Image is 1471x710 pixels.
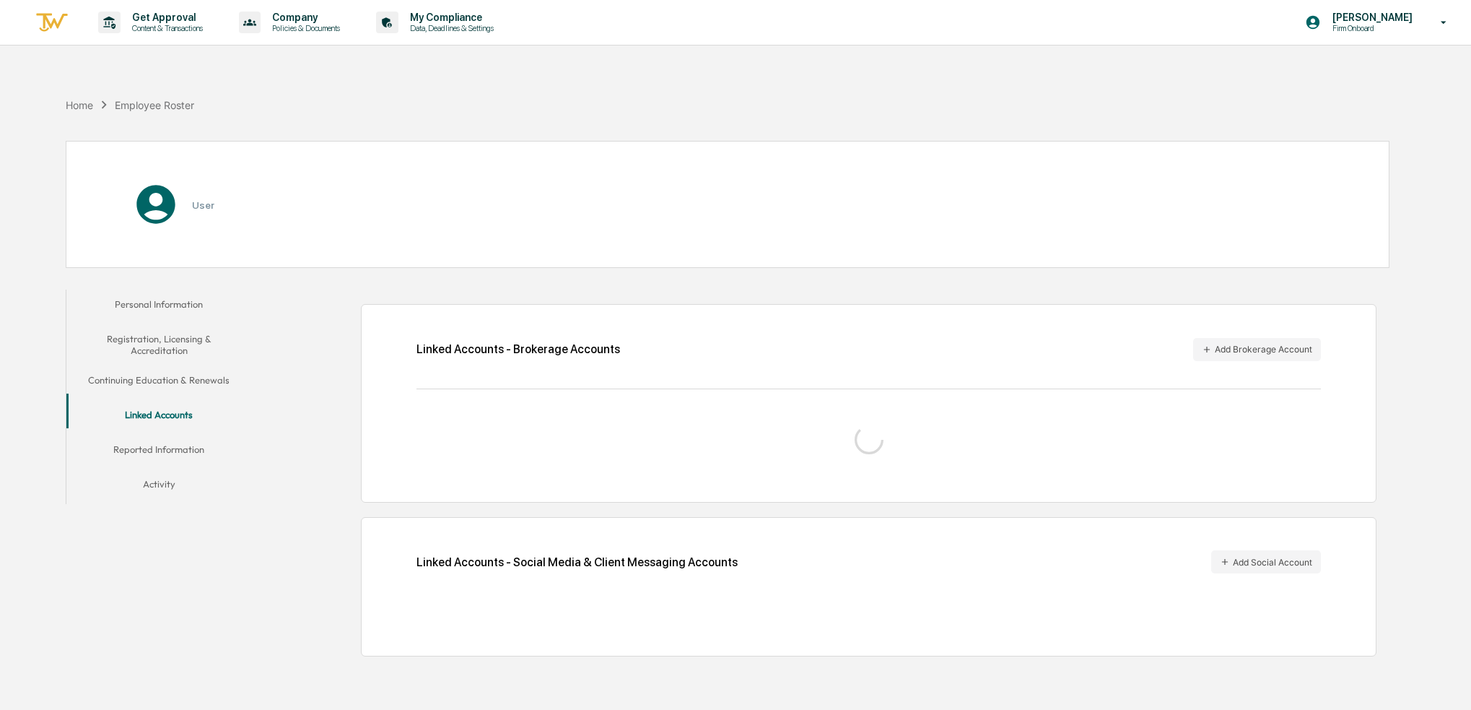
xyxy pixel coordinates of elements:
div: Employee Roster [115,99,194,111]
p: Content & Transactions [121,23,210,33]
div: Home [66,99,93,111]
button: Add Social Account [1211,550,1321,573]
button: Activity [66,469,251,504]
button: Registration, Licensing & Accreditation [66,324,251,365]
button: Linked Accounts [66,400,251,435]
p: Data, Deadlines & Settings [398,23,501,33]
div: Linked Accounts - Social Media & Client Messaging Accounts [416,550,1320,573]
button: Personal Information [66,290,251,324]
p: My Compliance [398,12,501,23]
p: Company [261,12,347,23]
h3: User [192,199,214,211]
p: Policies & Documents [261,23,347,33]
div: secondary tabs example [66,290,251,504]
p: [PERSON_NAME] [1321,12,1420,23]
p: Firm Onboard [1321,23,1420,33]
p: Get Approval [121,12,210,23]
button: Add Brokerage Account [1193,338,1321,361]
button: Continuing Education & Renewals [66,365,251,400]
img: logo [35,11,69,35]
button: Reported Information [66,435,251,469]
div: Linked Accounts - Brokerage Accounts [416,342,620,356]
